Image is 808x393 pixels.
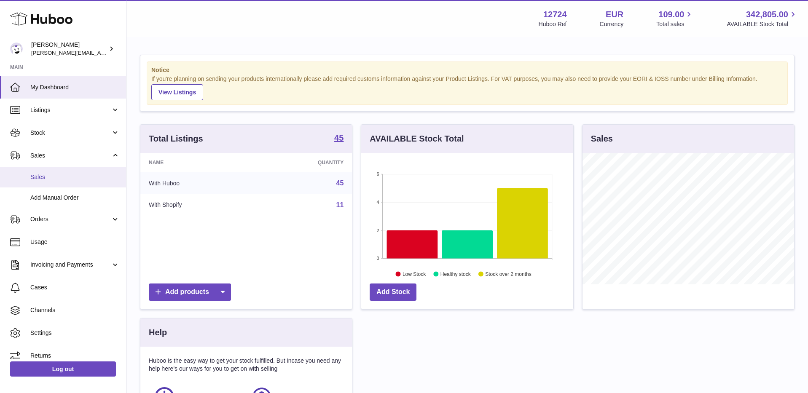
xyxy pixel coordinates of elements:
[10,43,23,55] img: sebastian@ffern.co
[746,9,788,20] span: 342,805.00
[30,173,120,181] span: Sales
[30,238,120,246] span: Usage
[30,129,111,137] span: Stock
[31,41,107,57] div: [PERSON_NAME]
[334,134,344,144] a: 45
[149,133,203,144] h3: Total Listings
[403,271,426,277] text: Low Stock
[336,179,344,187] a: 45
[377,200,379,205] text: 4
[30,152,111,160] span: Sales
[658,9,684,20] span: 109.00
[30,83,120,91] span: My Dashboard
[591,133,613,144] h3: Sales
[149,327,167,338] h3: Help
[149,283,231,301] a: Add products
[30,261,111,269] span: Invoicing and Payments
[30,283,120,291] span: Cases
[30,306,120,314] span: Channels
[140,194,255,216] td: With Shopify
[255,153,352,172] th: Quantity
[30,215,111,223] span: Orders
[370,133,464,144] h3: AVAILABLE Stock Total
[334,134,344,142] strong: 45
[30,194,120,202] span: Add Manual Order
[336,201,344,209] a: 11
[539,20,567,28] div: Huboo Ref
[30,329,120,337] span: Settings
[727,9,798,28] a: 342,805.00 AVAILABLE Stock Total
[656,9,694,28] a: 109.00 Total sales
[600,20,624,28] div: Currency
[377,256,379,261] text: 0
[377,227,379,233] text: 2
[140,153,255,172] th: Name
[30,352,120,360] span: Returns
[149,357,344,373] p: Huboo is the easy way to get your stock fulfilled. But incase you need any help here's our ways f...
[440,271,471,277] text: Healthy stock
[370,283,416,301] a: Add Stock
[31,49,169,56] span: [PERSON_NAME][EMAIL_ADDRESS][DOMAIN_NAME]
[606,9,623,20] strong: EUR
[151,75,783,100] div: If you're planning on sending your products internationally please add required customs informati...
[140,172,255,194] td: With Huboo
[151,84,203,100] a: View Listings
[10,361,116,377] a: Log out
[486,271,532,277] text: Stock over 2 months
[151,66,783,74] strong: Notice
[656,20,694,28] span: Total sales
[727,20,798,28] span: AVAILABLE Stock Total
[543,9,567,20] strong: 12724
[377,171,379,176] text: 6
[30,106,111,114] span: Listings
